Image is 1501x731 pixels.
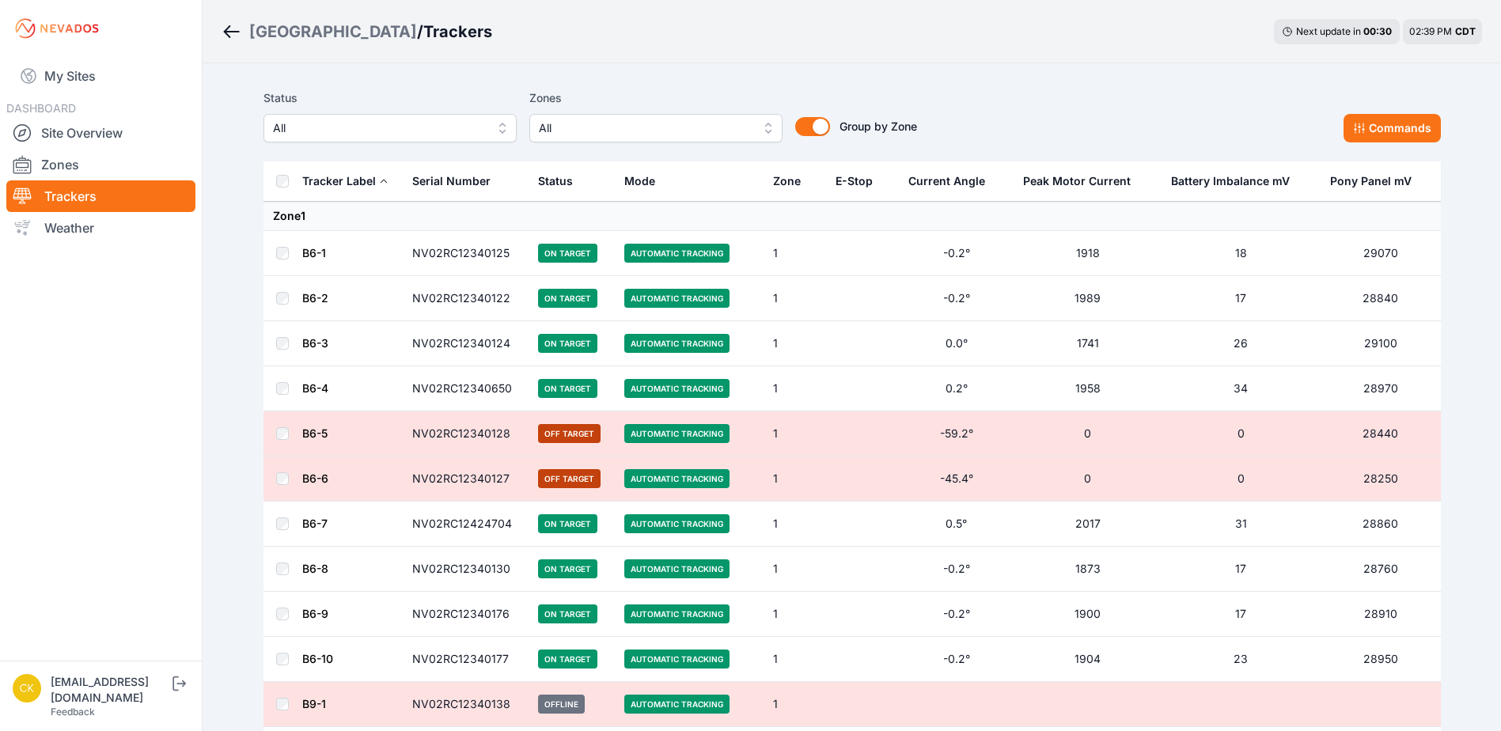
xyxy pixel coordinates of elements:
[624,559,730,578] span: Automatic Tracking
[899,321,1014,366] td: 0.0°
[302,426,328,440] a: B6-5
[538,424,601,443] span: Off Target
[908,173,985,189] div: Current Angle
[1321,321,1440,366] td: 29100
[764,547,826,592] td: 1
[899,502,1014,547] td: 0.5°
[1014,411,1161,456] td: 0
[403,502,529,547] td: NV02RC12424704
[538,695,585,714] span: Offline
[1321,547,1440,592] td: 28760
[624,424,730,443] span: Automatic Tracking
[764,321,826,366] td: 1
[538,650,597,669] span: On Target
[1162,366,1321,411] td: 34
[412,162,503,200] button: Serial Number
[764,637,826,682] td: 1
[773,173,801,189] div: Zone
[1162,321,1321,366] td: 26
[302,697,326,710] a: B9-1
[6,57,195,95] a: My Sites
[1014,502,1161,547] td: 2017
[529,89,783,108] label: Zones
[764,366,826,411] td: 1
[1023,173,1131,189] div: Peak Motor Current
[899,411,1014,456] td: -59.2°
[529,114,783,142] button: All
[1296,25,1361,37] span: Next update in
[403,366,529,411] td: NV02RC12340650
[1014,592,1161,637] td: 1900
[538,173,573,189] div: Status
[538,244,597,263] span: On Target
[302,562,328,575] a: B6-8
[403,456,529,502] td: NV02RC12340127
[1014,231,1161,276] td: 1918
[6,117,195,149] a: Site Overview
[1014,456,1161,502] td: 0
[263,114,517,142] button: All
[403,682,529,727] td: NV02RC12340138
[1162,502,1321,547] td: 31
[764,276,826,321] td: 1
[412,173,491,189] div: Serial Number
[1014,321,1161,366] td: 1741
[13,674,41,703] img: ckent@prim.com
[302,472,328,485] a: B6-6
[1455,25,1476,37] span: CDT
[624,244,730,263] span: Automatic Tracking
[538,604,597,623] span: On Target
[908,162,998,200] button: Current Angle
[302,607,328,620] a: B6-9
[539,119,751,138] span: All
[899,592,1014,637] td: -0.2°
[403,547,529,592] td: NV02RC12340130
[302,336,328,350] a: B6-3
[624,695,730,714] span: Automatic Tracking
[1171,173,1290,189] div: Battery Imbalance mV
[263,202,1441,231] td: Zone 1
[302,246,326,259] a: B6-1
[403,276,529,321] td: NV02RC12340122
[403,231,529,276] td: NV02RC12340125
[624,469,730,488] span: Automatic Tracking
[1330,162,1424,200] button: Pony Panel mV
[6,212,195,244] a: Weather
[1409,25,1452,37] span: 02:39 PM
[538,289,597,308] span: On Target
[764,231,826,276] td: 1
[764,502,826,547] td: 1
[302,517,328,530] a: B6-7
[773,162,813,200] button: Zone
[1321,637,1440,682] td: 28950
[1014,637,1161,682] td: 1904
[403,637,529,682] td: NV02RC12340177
[1321,411,1440,456] td: 28440
[836,173,873,189] div: E-Stop
[51,706,95,718] a: Feedback
[764,411,826,456] td: 1
[302,652,333,665] a: B6-10
[538,334,597,353] span: On Target
[1162,547,1321,592] td: 17
[538,379,597,398] span: On Target
[1014,366,1161,411] td: 1958
[1321,456,1440,502] td: 28250
[423,21,492,43] h3: Trackers
[1162,231,1321,276] td: 18
[1363,25,1392,38] div: 00 : 30
[1162,637,1321,682] td: 23
[624,379,730,398] span: Automatic Tracking
[624,650,730,669] span: Automatic Tracking
[6,149,195,180] a: Zones
[273,119,485,138] span: All
[302,173,376,189] div: Tracker Label
[1162,411,1321,456] td: 0
[302,291,328,305] a: B6-2
[764,456,826,502] td: 1
[899,276,1014,321] td: -0.2°
[249,21,417,43] a: [GEOGRAPHIC_DATA]
[1171,162,1302,200] button: Battery Imbalance mV
[1023,162,1143,200] button: Peak Motor Current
